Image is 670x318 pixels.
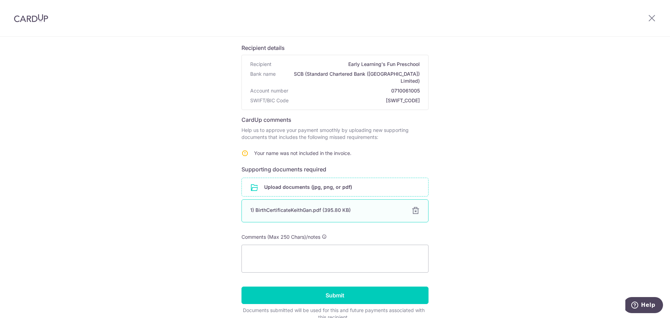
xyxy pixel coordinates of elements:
span: 0710061005 [291,87,420,94]
span: SWIFT/BIC Code [250,97,289,104]
p: Help us to approve your payment smoothly by uploading new supporting documents that includes the ... [241,127,429,141]
span: SCB (Standard Chartered Bank ([GEOGRAPHIC_DATA]) Limited) [278,71,420,84]
span: Comments (Max 250 Chars)/notes [241,234,320,240]
span: [SWIFT_CODE] [291,97,420,104]
iframe: Opens a widget where you can find more information [625,297,663,315]
span: Early Learning's Fun Preschool [274,61,420,68]
div: 1) BirthCertificateKeithGan.pdf (395.80 KB) [250,207,403,214]
span: Your name was not included in the invoice. [254,150,351,156]
span: Bank name [250,71,276,84]
span: Account number [250,87,288,94]
img: CardUp [14,14,48,22]
span: Recipient [250,61,271,68]
h6: CardUp comments [241,116,429,124]
input: Submit [241,287,429,304]
div: Upload documents (jpg, png, or pdf) [241,178,429,197]
h6: Recipient details [241,44,429,52]
h6: Supporting documents required [241,165,429,173]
